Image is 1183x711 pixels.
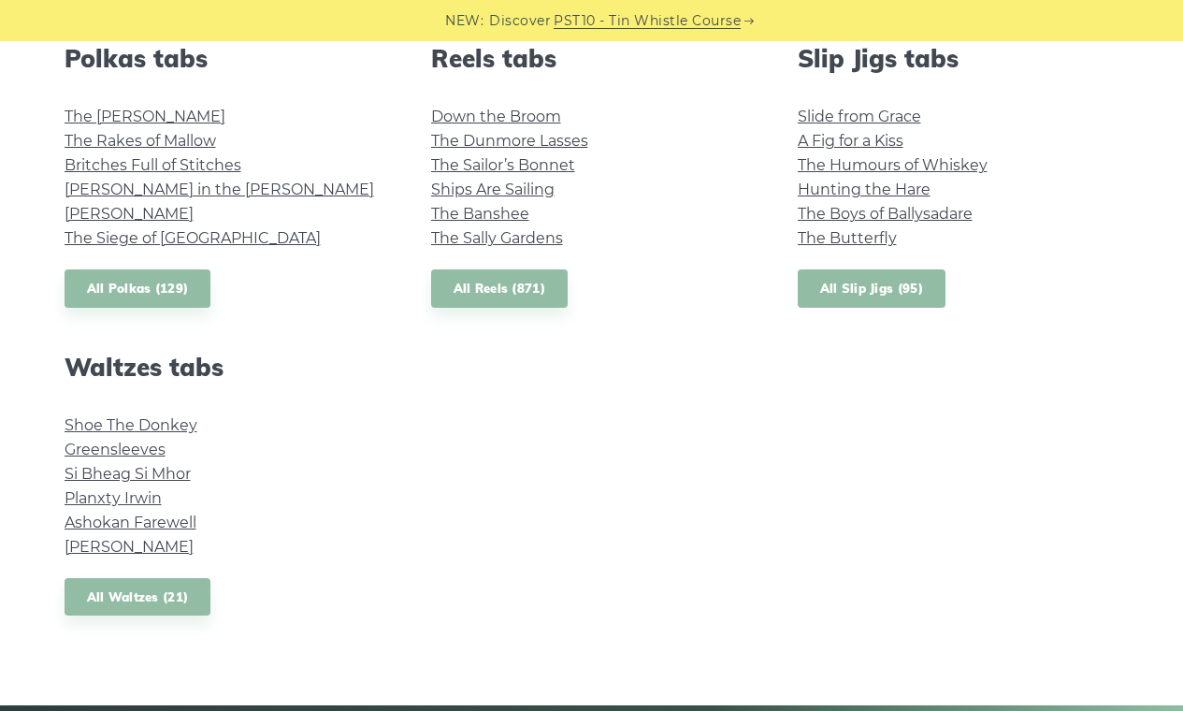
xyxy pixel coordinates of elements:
[65,441,166,458] a: Greensleeves
[65,205,194,223] a: [PERSON_NAME]
[431,205,529,223] a: The Banshee
[65,156,241,174] a: Britches Full of Stitches
[65,353,386,382] h2: Waltzes tabs
[431,269,569,308] a: All Reels (871)
[431,181,555,198] a: Ships Are Sailing
[798,269,945,308] a: All Slip Jigs (95)
[554,10,741,32] a: PST10 - Tin Whistle Course
[431,108,561,125] a: Down the Broom
[65,229,321,247] a: The Siege of [GEOGRAPHIC_DATA]
[445,10,483,32] span: NEW:
[65,44,386,73] h2: Polkas tabs
[65,489,162,507] a: Planxty Irwin
[65,416,197,434] a: Shoe The Donkey
[798,132,903,150] a: A Fig for a Kiss
[431,229,563,247] a: The Sally Gardens
[65,269,211,308] a: All Polkas (129)
[798,205,973,223] a: The Boys of Ballysadare
[65,181,374,198] a: [PERSON_NAME] in the [PERSON_NAME]
[798,156,988,174] a: The Humours of Whiskey
[431,156,575,174] a: The Sailor’s Bonnet
[489,10,551,32] span: Discover
[798,181,931,198] a: Hunting the Hare
[65,538,194,556] a: [PERSON_NAME]
[798,108,921,125] a: Slide from Grace
[65,108,225,125] a: The [PERSON_NAME]
[65,132,216,150] a: The Rakes of Mallow
[431,44,753,73] h2: Reels tabs
[798,229,897,247] a: The Butterfly
[65,578,211,617] a: All Waltzes (21)
[431,132,588,150] a: The Dunmore Lasses
[798,44,1119,73] h2: Slip Jigs tabs
[65,465,191,483] a: Si­ Bheag Si­ Mhor
[65,514,196,531] a: Ashokan Farewell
